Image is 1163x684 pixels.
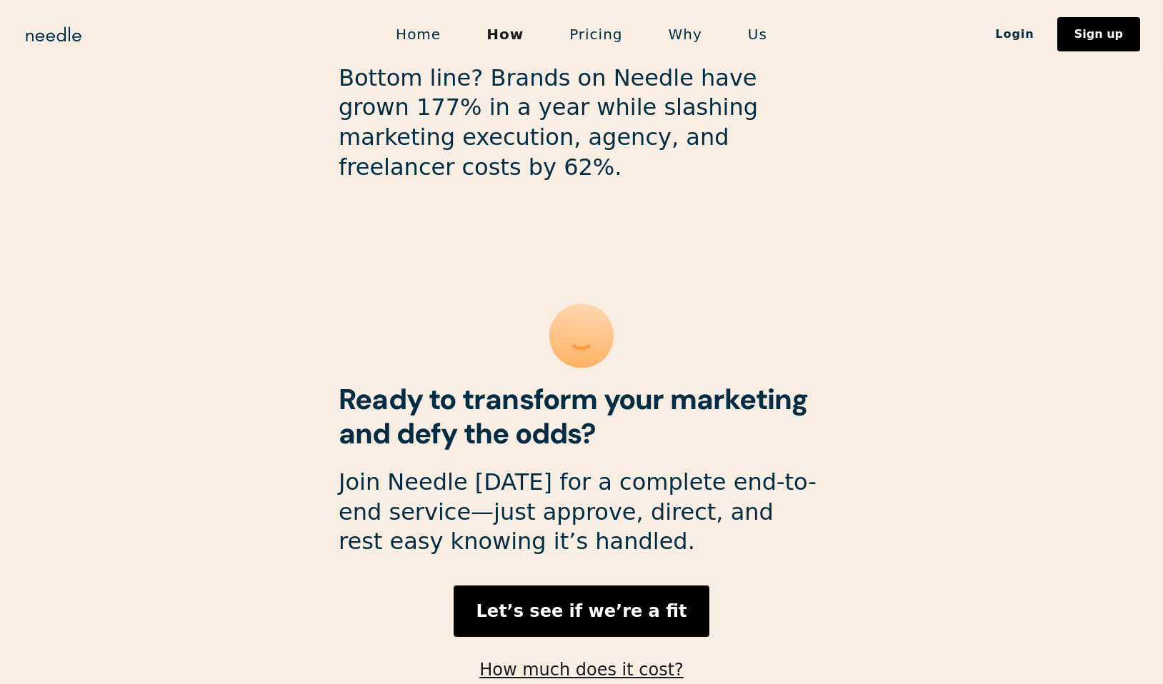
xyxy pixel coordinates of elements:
a: How much does it cost? [479,660,684,680]
a: Why [646,19,725,49]
a: Sign up [1057,17,1140,51]
p: Join Needle [DATE] for a complete end-to-end service—just approve, direct, and rest easy knowing ... [339,468,824,557]
a: How [464,19,546,49]
p: Bottom line? Brands on Needle have grown 177% in a year while slashing marketing execution, agenc... [339,64,824,182]
a: Let’s see if we’re a fit [454,585,710,637]
h2: Ready to transform your marketing and defy the odds? [339,382,824,451]
a: Login [972,22,1057,46]
a: Us [725,19,790,49]
a: Home [373,19,464,49]
a: Pricing [546,19,645,49]
strong: Let’s see if we’re a fit [476,601,687,621]
div: Sign up [1074,29,1123,40]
